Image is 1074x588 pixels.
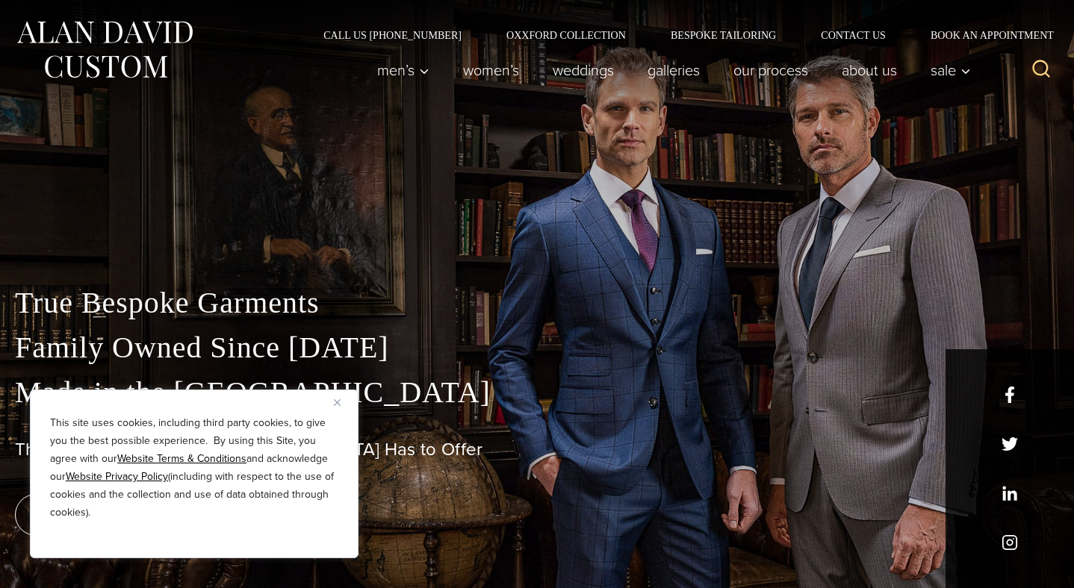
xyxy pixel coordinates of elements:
[334,393,352,411] button: Close
[1023,52,1059,88] button: View Search Form
[15,281,1059,415] p: True Bespoke Garments Family Owned Since [DATE] Made in the [GEOGRAPHIC_DATA]
[825,55,914,85] a: About Us
[484,30,648,40] a: Oxxford Collection
[377,63,429,78] span: Men’s
[648,30,798,40] a: Bespoke Tailoring
[301,30,484,40] a: Call Us [PHONE_NUMBER]
[301,30,1059,40] nav: Secondary Navigation
[334,399,341,406] img: Close
[536,55,631,85] a: weddings
[66,469,168,484] a: Website Privacy Policy
[447,55,536,85] a: Women’s
[361,55,979,85] nav: Primary Navigation
[50,414,338,522] p: This site uses cookies, including third party cookies, to give you the best possible experience. ...
[15,439,1059,460] h1: The Best Custom Suits [GEOGRAPHIC_DATA] Has to Offer
[117,451,246,466] a: Website Terms & Conditions
[717,55,825,85] a: Our Process
[908,30,1059,40] a: Book an Appointment
[15,494,224,536] a: book an appointment
[15,16,194,83] img: Alan David Custom
[631,55,717,85] a: Galleries
[931,63,971,78] span: Sale
[798,30,908,40] a: Contact Us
